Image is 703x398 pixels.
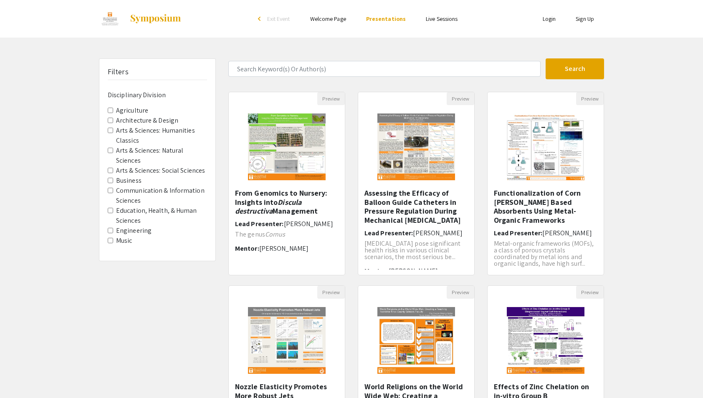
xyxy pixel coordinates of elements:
button: Preview [317,92,345,105]
label: Education, Health, & Human Sciences [116,206,207,226]
label: Arts & Sciences: Humanities Classics [116,126,207,146]
span: [PERSON_NAME] [389,267,438,275]
button: Search [546,58,604,79]
h5: From Genomics to Nursery: Insights into Management [235,189,339,216]
button: Preview [576,286,604,299]
img: <p>Functionalization of Corn Stover Based Absorbents Using Metal-Organic Frameworks</p> [498,105,593,189]
label: Arts & Sciences: Natural Sciences [116,146,207,166]
img: <p>Assessing the Efficacy of Balloon Guide Catheters in Pressure Regulation During Mechanical Thr... [369,105,464,189]
h5: Filters [108,67,129,76]
em: Discula destructiva [235,197,301,216]
a: Sign Up [576,15,594,23]
label: Communication & Information Sciences [116,186,207,206]
h6: Lead Presenter: [364,229,468,237]
label: Arts & Sciences: Social Sciences [116,166,205,176]
span: The genus [235,230,265,239]
label: Agriculture [116,106,148,116]
span: [PERSON_NAME] [542,229,592,237]
h6: Lead Presenter: [494,229,597,237]
a: Live Sessions [426,15,458,23]
label: Architecture & Design [116,116,178,126]
span: Mentor: [364,267,389,275]
span: [MEDICAL_DATA] pose significant health risks in various clinical scenarios, the most serious be... [364,239,460,261]
div: arrow_back_ios [258,16,263,21]
span: [PERSON_NAME] [413,229,462,237]
img: <p>Nozzle Elasticity Promotes More Robust Jets</p> [240,299,334,382]
img: <p>From Genomics to Nursery: Insights into <em>Discula destructiva </em>Management</p> [240,105,334,189]
a: Login [543,15,556,23]
button: Preview [576,92,604,105]
button: Preview [447,286,474,299]
button: Preview [447,92,474,105]
button: Preview [317,286,345,299]
label: Engineering [116,226,152,236]
h5: Functionalization of Corn [PERSON_NAME] Based Absorbents Using Metal-Organic Frameworks [494,189,597,224]
h5: Assessing the Efficacy of Balloon Guide Catheters in Pressure Regulation During Mechanical [MEDIC... [364,189,468,224]
label: Music [116,236,132,246]
a: Welcome Page [310,15,346,23]
h6: Lead Presenter: [235,220,339,228]
img: <p>World Religions on the World Wide Web: Creating a Teaching Toolkit for Knox County Schools Fac... [369,299,464,382]
div: Open Presentation <p>From Genomics to Nursery: Insights into <em>Discula destructiva </em>Managem... [228,92,345,275]
p: Metal-organic frameworks (MOFs), a class of porous crystals coordinated by metal ions and organic... [494,240,597,267]
label: Business [116,176,142,186]
a: Discovery Day 2024 [99,8,182,29]
iframe: Chat [6,360,35,392]
em: Cornus [265,230,286,239]
span: [PERSON_NAME] [284,219,333,228]
span: Exit Event [267,15,290,23]
a: Presentations [366,15,406,23]
input: Search Keyword(s) Or Author(s) [228,61,541,77]
span: [PERSON_NAME] [259,244,309,253]
div: Open Presentation <p>Functionalization of Corn Stover Based Absorbents Using Metal-Organic Framew... [487,92,604,275]
span: Mentor: [235,244,259,253]
img: Discovery Day 2024 [99,8,121,29]
img: Symposium by ForagerOne [129,14,182,24]
img: <p>Effects of Zinc Chelation on in-vitro Group B Streptococcal Vaginal Cell Interactions</p> [498,299,593,382]
h6: Disciplinary Division [108,91,207,99]
div: Open Presentation <p>Assessing the Efficacy of Balloon Guide Catheters in Pressure Regulation Dur... [358,92,475,275]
